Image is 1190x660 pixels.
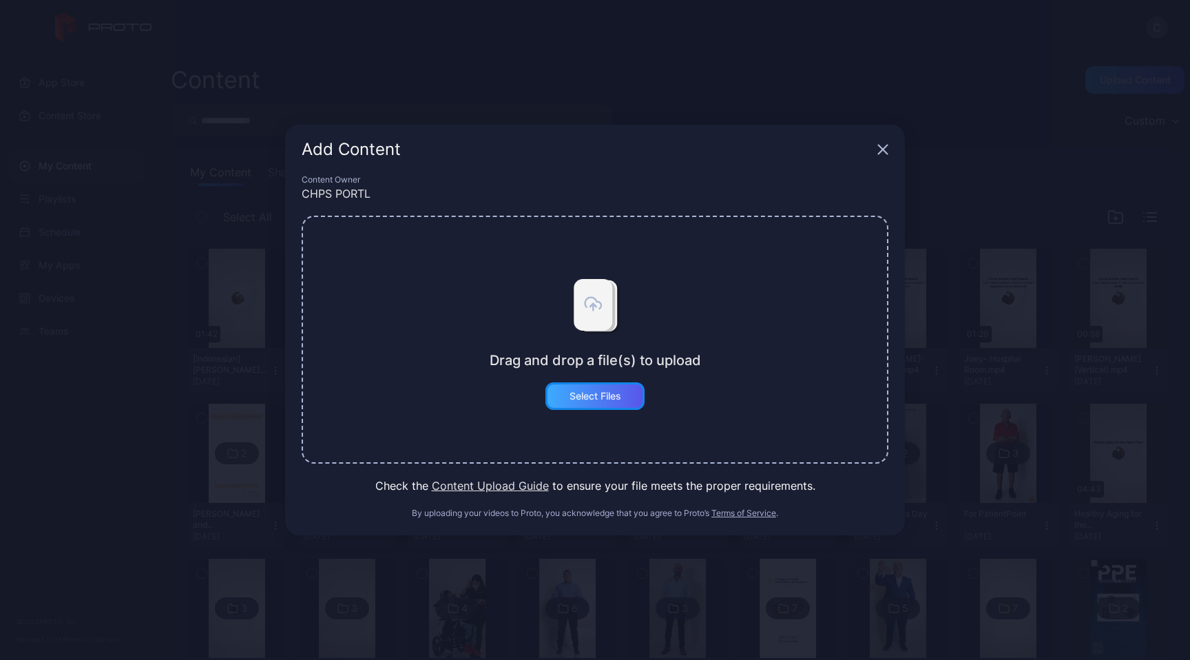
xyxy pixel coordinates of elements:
[302,477,888,494] div: Check the to ensure your file meets the proper requirements.
[302,174,888,185] div: Content Owner
[302,141,872,158] div: Add Content
[432,477,549,494] button: Content Upload Guide
[490,352,701,369] div: Drag and drop a file(s) to upload
[711,508,776,519] button: Terms of Service
[545,382,645,410] button: Select Files
[302,508,888,519] div: By uploading your videos to Proto, you acknowledge that you agree to Proto’s .
[302,185,888,202] div: CHPS PORTL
